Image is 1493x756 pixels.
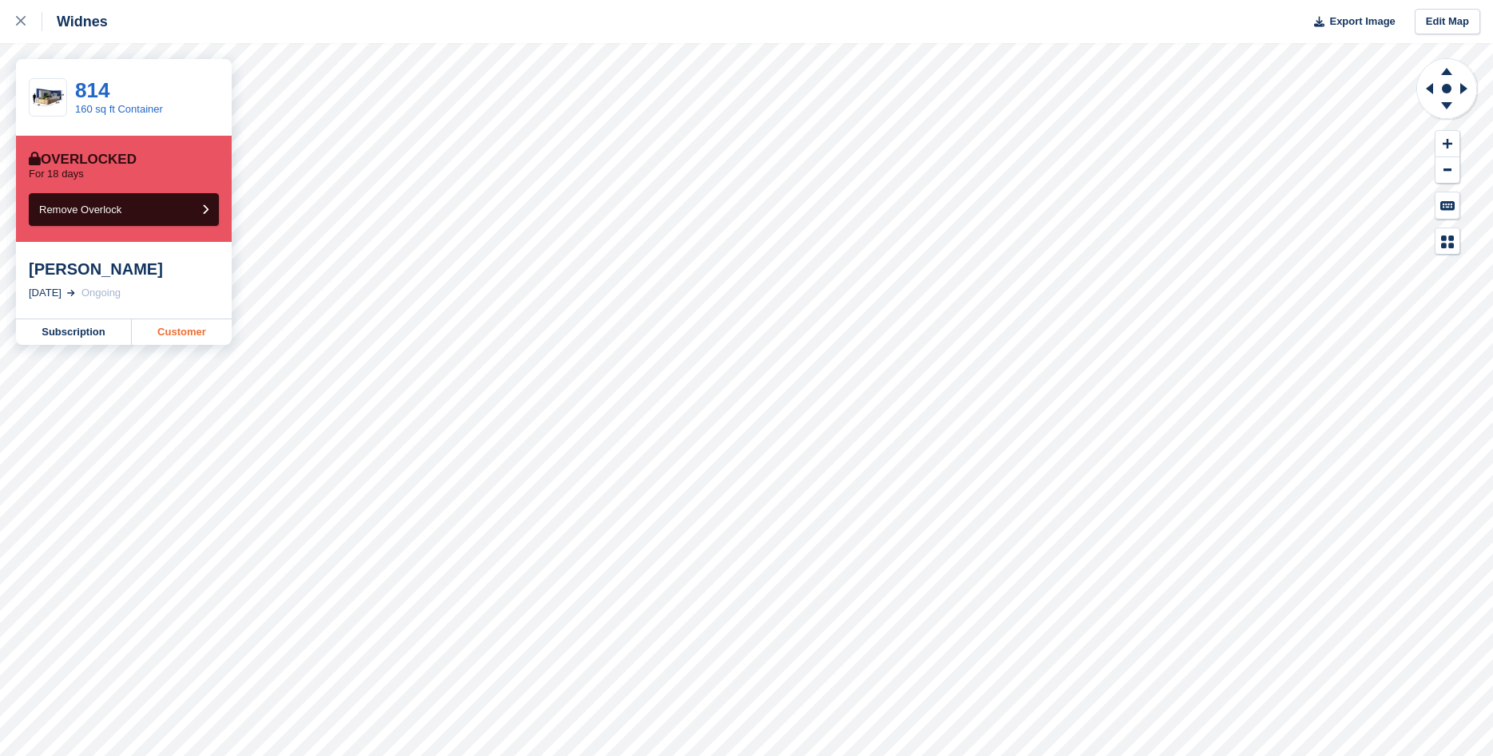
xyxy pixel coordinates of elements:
[39,204,121,216] span: Remove Overlock
[1415,9,1480,35] a: Edit Map
[16,319,132,345] a: Subscription
[30,84,66,112] img: 160cont.jpg
[1435,192,1459,219] button: Keyboard Shortcuts
[29,193,219,226] button: Remove Overlock
[29,285,62,301] div: [DATE]
[1435,157,1459,184] button: Zoom Out
[81,285,121,301] div: Ongoing
[132,319,232,345] a: Customer
[29,152,137,168] div: Overlocked
[29,259,219,279] div: [PERSON_NAME]
[75,103,163,115] a: 160 sq ft Container
[67,290,75,296] img: arrow-right-light-icn-cde0832a797a2874e46488d9cf13f60e5c3a73dbe684e267c42b8395dfbc2abf.svg
[29,168,84,180] p: For 18 days
[42,12,108,31] div: Widnes
[1329,14,1395,30] span: Export Image
[1435,228,1459,255] button: Map Legend
[1435,131,1459,157] button: Zoom In
[1304,9,1396,35] button: Export Image
[75,78,109,102] a: 814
